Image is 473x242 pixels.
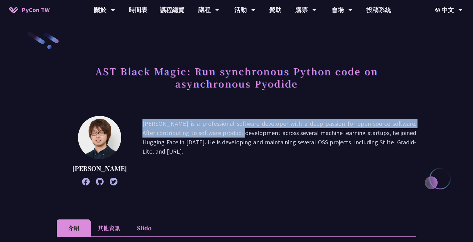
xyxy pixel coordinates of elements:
h1: AST Black Magic: Run synchronous Python code on asynchronous Pyodide [57,62,416,93]
li: 介紹 [57,219,91,236]
img: Yuichiro Tachibana [78,116,121,159]
a: PyCon TW [3,2,56,18]
img: Home icon of PyCon TW 2025 [9,7,19,13]
li: Slido [127,219,161,236]
img: Locale Icon [435,8,442,12]
span: PyCon TW [22,5,50,15]
p: [PERSON_NAME] is a professional software developer with a deep passion for open-source software. ... [142,119,416,182]
li: 其他資訊 [91,219,127,236]
p: [PERSON_NAME] [72,164,127,173]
